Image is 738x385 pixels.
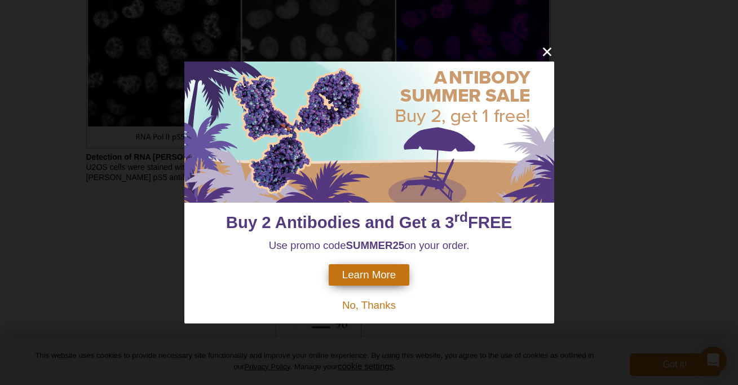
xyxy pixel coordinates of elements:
[540,45,554,59] button: close
[454,209,468,225] sup: rd
[269,239,470,251] span: Use promo code on your order.
[346,239,405,251] strong: SUMMER25
[342,269,396,281] span: Learn More
[226,213,512,231] span: Buy 2 Antibodies and Get a 3 FREE
[342,299,396,311] span: No, Thanks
